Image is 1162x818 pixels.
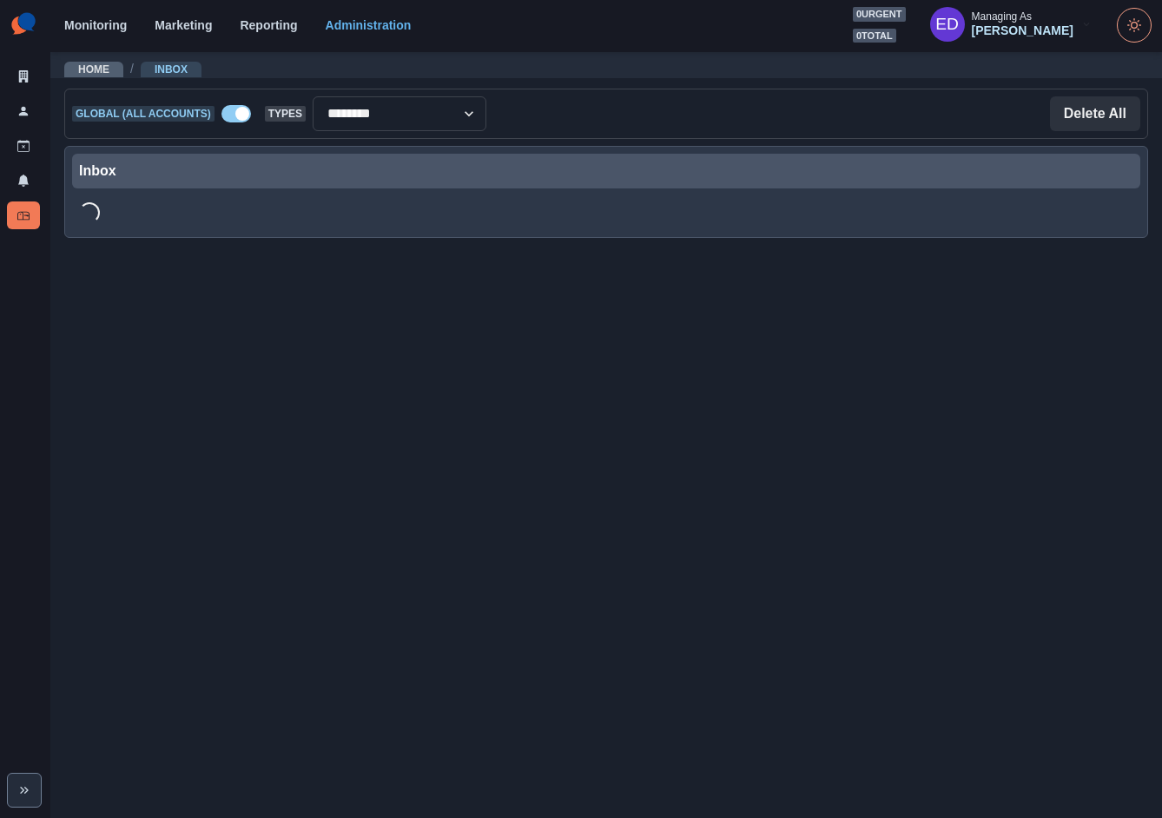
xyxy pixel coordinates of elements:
div: [PERSON_NAME] [972,23,1073,38]
div: Managing As [972,10,1032,23]
button: Expand [7,773,42,808]
a: Marketing [155,18,212,32]
div: Inbox [79,161,1133,181]
button: Toggle Mode [1117,8,1152,43]
div: Elizabeth Dempsey [935,3,959,45]
nav: breadcrumb [64,60,201,78]
a: Administration [326,18,412,32]
button: Delete All [1050,96,1140,131]
a: Monitoring [64,18,127,32]
a: Draft Posts [7,132,40,160]
a: Notifications [7,167,40,195]
button: Managing As[PERSON_NAME] [916,7,1106,42]
a: Inbox [7,201,40,229]
a: Clients [7,63,40,90]
span: / [130,60,134,78]
span: Types [265,106,306,122]
a: Home [78,63,109,76]
a: Inbox [155,63,188,76]
a: Users [7,97,40,125]
span: 0 total [853,29,896,43]
a: Reporting [240,18,297,32]
span: Global (All Accounts) [72,106,215,122]
span: 0 urgent [853,7,906,22]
